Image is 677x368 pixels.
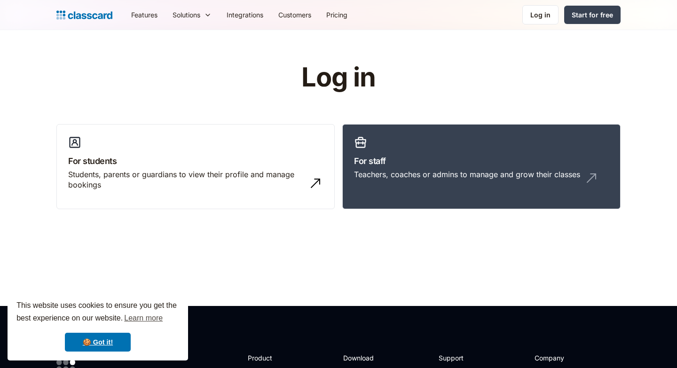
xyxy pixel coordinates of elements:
a: learn more about cookies [123,311,164,325]
a: Start for free [564,6,621,24]
div: Start for free [572,10,613,20]
span: This website uses cookies to ensure you get the best experience on our website. [16,300,179,325]
h1: Log in [189,63,488,92]
h2: Support [439,353,477,363]
a: For studentsStudents, parents or guardians to view their profile and manage bookings [56,124,335,210]
a: Features [124,4,165,25]
h2: Download [343,353,382,363]
a: Customers [271,4,319,25]
a: Pricing [319,4,355,25]
div: Teachers, coaches or admins to manage and grow their classes [354,169,580,180]
a: Integrations [219,4,271,25]
h3: For students [68,155,323,167]
div: Solutions [173,10,200,20]
a: home [56,8,112,22]
div: Solutions [165,4,219,25]
h2: Company [535,353,597,363]
div: cookieconsent [8,291,188,360]
div: Students, parents or guardians to view their profile and manage bookings [68,169,304,190]
a: Log in [522,5,559,24]
div: Log in [530,10,551,20]
a: For staffTeachers, coaches or admins to manage and grow their classes [342,124,621,210]
h2: Product [248,353,298,363]
h3: For staff [354,155,609,167]
a: dismiss cookie message [65,333,131,352]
